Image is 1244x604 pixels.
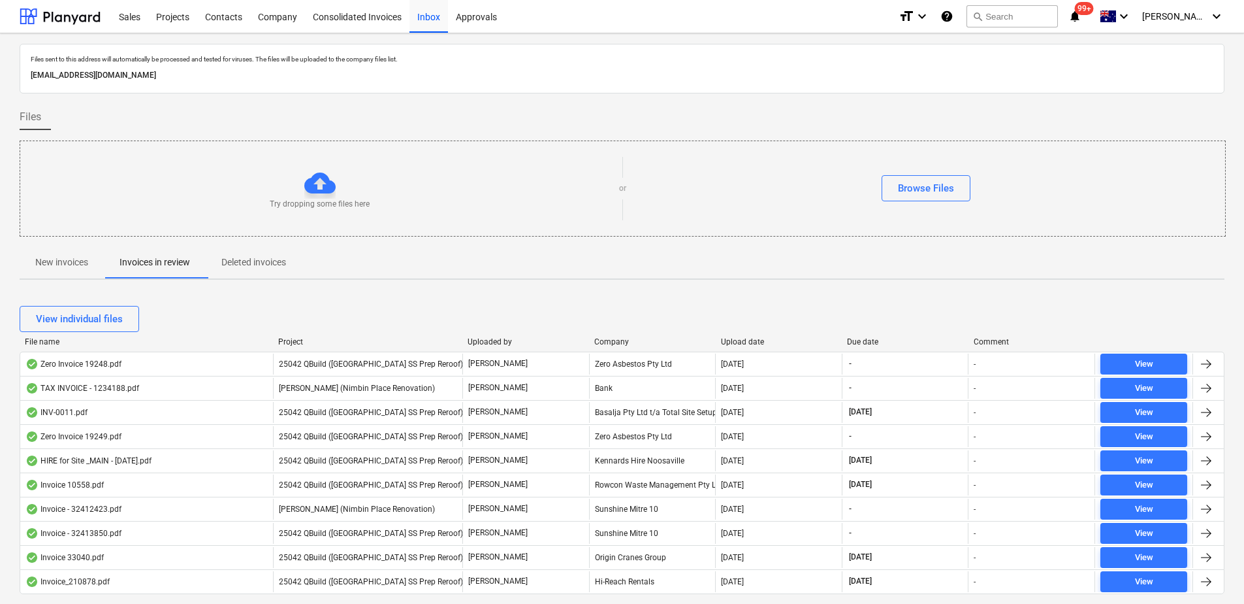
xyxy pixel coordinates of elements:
[1100,523,1187,544] button: View
[25,528,121,539] div: Invoice - 32413850.pdf
[589,426,716,447] div: Zero Asbestos Pty Ltd
[25,577,110,587] div: Invoice_210878.pdf
[974,337,1090,346] div: Comment
[589,547,716,568] div: Origin Cranes Group
[589,450,716,471] div: Kennards Hire Noosaville
[25,552,104,563] div: Invoice 33040.pdf
[589,378,716,399] div: Bank
[279,577,463,586] span: 25042 QBuild (Sunshine Beach SS Prep Reroof)
[619,183,626,194] p: or
[1100,499,1187,520] button: View
[974,577,976,586] div: -
[25,407,39,418] div: OCR finished
[721,337,837,346] div: Upload date
[1100,571,1187,592] button: View
[468,479,528,490] p: [PERSON_NAME]
[721,456,744,465] div: [DATE]
[1116,8,1132,24] i: keyboard_arrow_down
[25,383,139,394] div: TAX INVOICE - 1234188.pdf
[1135,357,1153,372] div: View
[882,175,970,201] button: Browse Files
[847,337,963,346] div: Due date
[1068,8,1081,24] i: notifications
[25,456,39,466] div: OCR finished
[1135,550,1153,565] div: View
[1135,454,1153,469] div: View
[279,480,463,490] span: 25042 QBuild (Sunshine Beach SS Prep Reroof)
[279,432,463,441] span: 25042 QBuild (Sunshine Beach SS Prep Reroof)
[848,382,853,394] span: -
[20,306,139,332] button: View individual files
[468,337,584,346] div: Uploaded by
[721,505,744,514] div: [DATE]
[31,55,1213,63] p: Files sent to this address will automatically be processed and tested for viruses. The files will...
[279,529,463,538] span: 25042 QBuild (Sunshine Beach SS Prep Reroof)
[848,576,873,587] span: [DATE]
[914,8,930,24] i: keyboard_arrow_down
[279,384,435,393] span: Patrick Lovekin (Nimbin Place Renovation)
[20,109,41,125] span: Files
[974,408,976,417] div: -
[20,141,1226,237] div: Try dropping some files hereorBrowse Files
[974,432,976,441] div: -
[1135,502,1153,517] div: View
[721,384,744,393] div: [DATE]
[848,407,873,418] span: [DATE]
[940,8,953,24] i: Knowledge base
[589,402,716,423] div: Basalja Pty Ltd t/a Total Site Setup
[468,407,528,418] p: [PERSON_NAME]
[1142,11,1207,22] span: [PERSON_NAME]
[848,528,853,539] span: -
[1100,547,1187,568] button: View
[1135,405,1153,420] div: View
[974,360,976,369] div: -
[589,523,716,544] div: Sunshine Mitre 10
[1075,2,1094,15] span: 99+
[25,337,268,346] div: File name
[468,503,528,514] p: [PERSON_NAME]
[1100,402,1187,423] button: View
[721,577,744,586] div: [DATE]
[221,256,286,269] p: Deleted invoices
[278,337,458,346] div: Project
[120,256,190,269] p: Invoices in review
[468,552,528,563] p: [PERSON_NAME]
[974,529,976,538] div: -
[1100,450,1187,471] button: View
[468,358,528,369] p: [PERSON_NAME]
[721,408,744,417] div: [DATE]
[35,256,88,269] p: New invoices
[898,180,954,197] div: Browse Files
[974,480,976,490] div: -
[721,529,744,538] div: [DATE]
[589,571,716,592] div: Hi-Reach Rentals
[1100,354,1187,375] button: View
[468,455,528,466] p: [PERSON_NAME]
[721,432,744,441] div: [DATE]
[1135,526,1153,541] div: View
[848,358,853,369] span: -
[721,480,744,490] div: [DATE]
[25,528,39,539] div: OCR finished
[25,480,39,490] div: OCR finished
[589,499,716,520] div: Sunshine Mitre 10
[279,553,463,562] span: 25042 QBuild (Sunshine Beach SS Prep Reroof)
[848,503,853,514] span: -
[721,360,744,369] div: [DATE]
[25,431,121,442] div: Zero Invoice 19249.pdf
[974,384,976,393] div: -
[721,553,744,562] div: [DATE]
[25,480,104,490] div: Invoice 10558.pdf
[848,479,873,490] span: [DATE]
[25,504,121,514] div: Invoice - 32412423.pdf
[279,408,463,417] span: 25042 QBuild (Sunshine Beach SS Prep Reroof)
[1179,541,1244,604] iframe: Chat Widget
[1135,478,1153,493] div: View
[974,505,976,514] div: -
[36,310,123,327] div: View individual files
[279,360,463,369] span: 25042 QBuild (Sunshine Beach SS Prep Reroof)
[468,576,528,587] p: [PERSON_NAME]
[468,528,528,539] p: [PERSON_NAME]
[594,337,710,346] div: Company
[31,69,1213,82] p: [EMAIL_ADDRESS][DOMAIN_NAME]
